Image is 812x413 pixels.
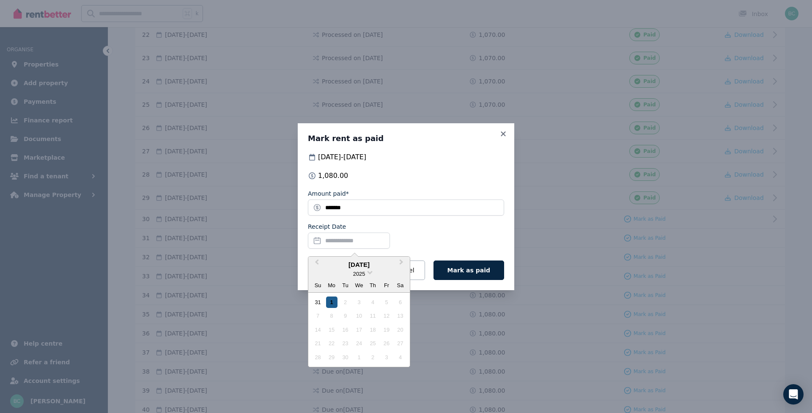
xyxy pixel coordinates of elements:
div: Tu [340,280,351,291]
div: Not available Thursday, September 25th, 2025 [367,338,379,349]
div: Not available Saturday, September 6th, 2025 [395,297,406,308]
div: Not available Tuesday, September 2nd, 2025 [340,297,351,308]
div: Not available Wednesday, September 17th, 2025 [353,324,365,335]
span: 1,080.00 [318,171,348,181]
div: month 2025-09 [311,295,407,364]
span: Mark as paid [447,267,490,274]
label: Amount paid* [308,189,349,198]
span: [DATE] - [DATE] [318,152,366,162]
div: Fr [381,280,392,291]
div: Not available Friday, September 19th, 2025 [381,324,392,335]
div: Not available Thursday, September 11th, 2025 [367,310,379,322]
div: Not available Wednesday, September 3rd, 2025 [353,297,365,308]
div: Not available Friday, September 5th, 2025 [381,297,392,308]
span: 2025 [353,271,365,277]
div: Not available Thursday, September 4th, 2025 [367,297,379,308]
div: Not available Friday, September 26th, 2025 [381,338,392,349]
div: Not available Sunday, September 7th, 2025 [312,310,324,322]
div: We [353,280,365,291]
div: Not available Saturday, September 20th, 2025 [395,324,406,335]
div: Choose Monday, September 1st, 2025 [326,297,337,308]
button: Next Month [395,258,409,271]
div: Not available Tuesday, September 9th, 2025 [340,310,351,322]
div: Not available Wednesday, October 1st, 2025 [353,352,365,363]
div: [DATE] [308,260,410,270]
h3: Mark rent as paid [308,133,504,144]
div: Not available Sunday, September 28th, 2025 [312,352,324,363]
div: Mo [326,280,337,291]
div: Not available Saturday, September 27th, 2025 [395,338,406,349]
div: Not available Thursday, September 18th, 2025 [367,324,379,335]
div: Not available Saturday, October 4th, 2025 [395,352,406,363]
div: Not available Monday, September 22nd, 2025 [326,338,337,349]
div: Not available Thursday, October 2nd, 2025 [367,352,379,363]
button: Previous Month [309,258,323,271]
div: Not available Tuesday, September 30th, 2025 [340,352,351,363]
div: Not available Wednesday, September 24th, 2025 [353,338,365,349]
div: Th [367,280,379,291]
div: Open Intercom Messenger [783,384,804,405]
div: Su [312,280,324,291]
button: Mark as paid [433,261,504,280]
div: Not available Monday, September 15th, 2025 [326,324,337,335]
div: Not available Friday, September 12th, 2025 [381,310,392,322]
div: Sa [395,280,406,291]
div: Not available Sunday, September 14th, 2025 [312,324,324,335]
div: Not available Sunday, September 21st, 2025 [312,338,324,349]
div: Not available Friday, October 3rd, 2025 [381,352,392,363]
div: Not available Monday, September 8th, 2025 [326,310,337,322]
div: Not available Tuesday, September 16th, 2025 [340,324,351,335]
div: Not available Tuesday, September 23rd, 2025 [340,338,351,349]
div: Not available Saturday, September 13th, 2025 [395,310,406,322]
label: Receipt Date [308,222,346,231]
div: Choose Sunday, August 31st, 2025 [312,297,324,308]
div: Not available Monday, September 29th, 2025 [326,352,337,363]
div: Not available Wednesday, September 10th, 2025 [353,310,365,322]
